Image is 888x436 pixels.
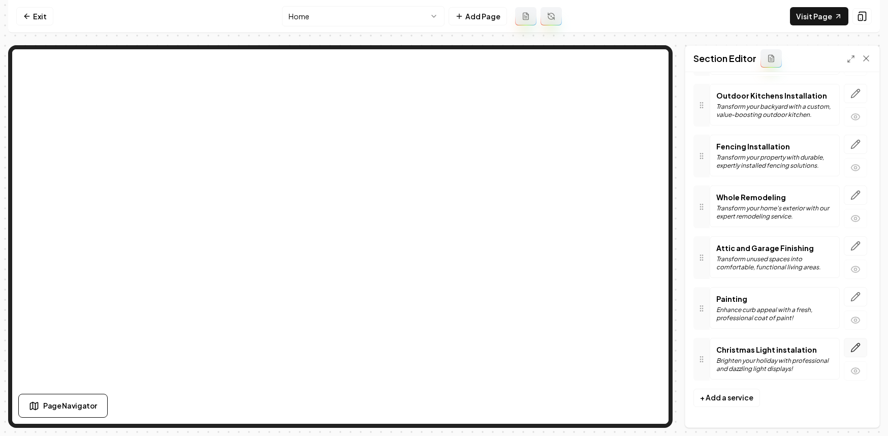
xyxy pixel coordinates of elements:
button: Add admin section prompt [760,49,782,68]
p: Transform your backyard with a custom, value-boosting outdoor kitchen. [716,103,833,119]
p: Enhance curb appeal with a fresh, professional coat of paint! [716,306,833,322]
button: Add admin page prompt [515,7,536,25]
button: Add Page [449,7,507,25]
a: Visit Page [790,7,848,25]
p: Outdoor Kitchens Installation [716,90,833,101]
p: Brighten your holiday with professional and dazzling light displays! [716,357,833,373]
p: Whole Remodeling [716,192,833,202]
p: Transform your property with durable, expertly installed fencing solutions. [716,153,833,170]
p: Christmas Light instalation [716,345,833,355]
p: Painting [716,294,833,304]
a: Exit [16,7,53,25]
button: + Add a service [693,389,760,407]
h2: Section Editor [693,51,756,66]
p: Transform your home's exterior with our expert remodeling service. [716,204,833,221]
button: Page Navigator [18,394,108,418]
p: Attic and Garage Finishing [716,243,833,253]
p: Transform unused spaces into comfortable, functional living areas. [716,255,833,271]
button: Regenerate page [541,7,562,25]
span: Page Navigator [43,400,97,411]
p: Fencing Installation [716,141,833,151]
